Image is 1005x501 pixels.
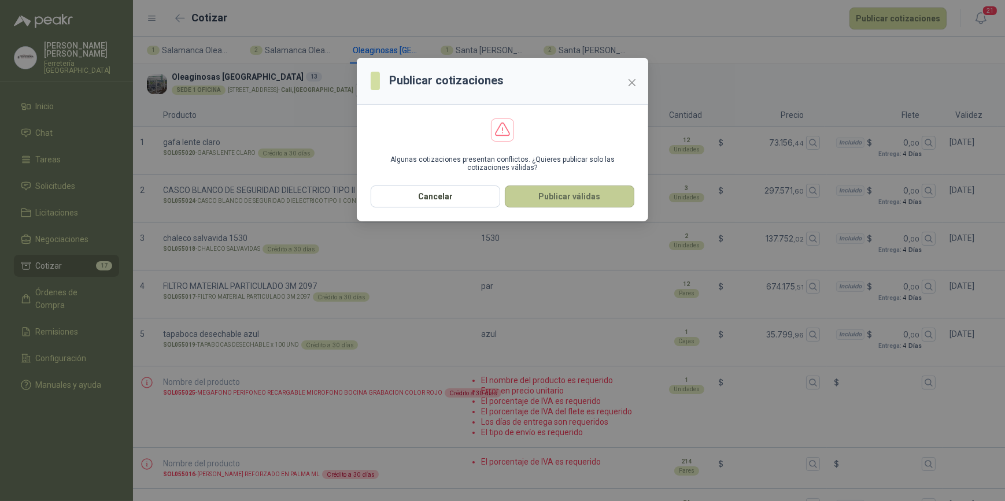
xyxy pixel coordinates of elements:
span: close [627,78,637,87]
button: Cancelar [371,185,500,207]
button: Publicar válidas [505,185,634,207]
button: Close [623,73,641,92]
p: Algunas cotizaciones presentan conflictos. ¿Quieres publicar solo las cotizaciones válidas? [371,155,634,172]
h3: Publicar cotizaciones [389,72,504,90]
